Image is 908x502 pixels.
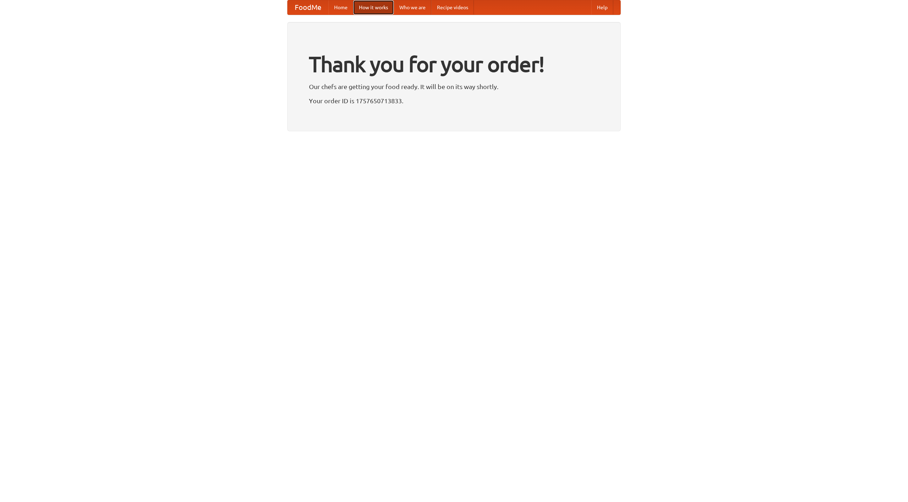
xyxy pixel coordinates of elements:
[328,0,353,15] a: Home
[309,95,599,106] p: Your order ID is 1757650713833.
[394,0,431,15] a: Who we are
[309,81,599,92] p: Our chefs are getting your food ready. It will be on its way shortly.
[309,47,599,81] h1: Thank you for your order!
[431,0,474,15] a: Recipe videos
[288,0,328,15] a: FoodMe
[591,0,613,15] a: Help
[353,0,394,15] a: How it works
